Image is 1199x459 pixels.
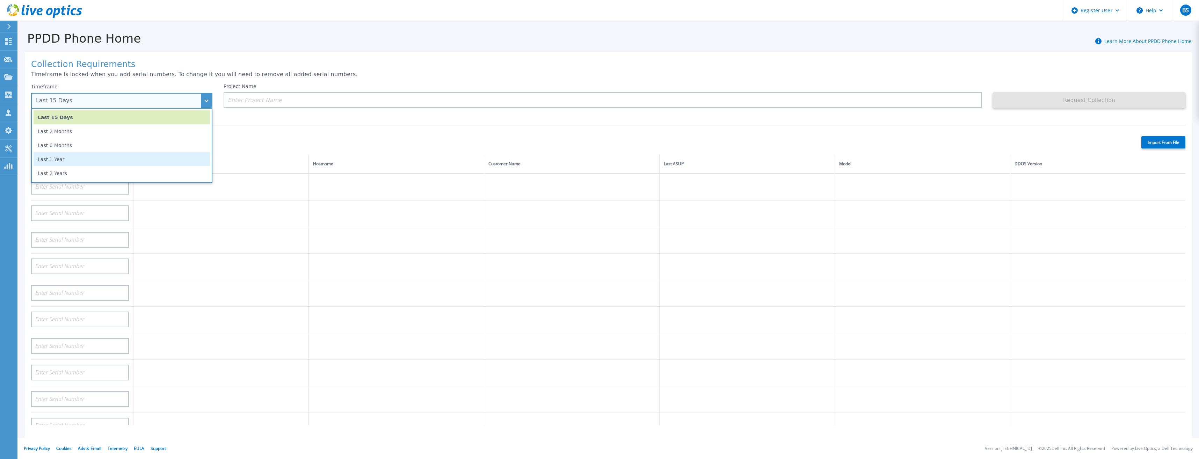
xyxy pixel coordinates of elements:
[36,97,200,104] div: Last 15 Days
[31,232,129,248] input: Enter Serial Number
[31,205,129,221] input: Enter Serial Number
[1141,136,1185,148] label: Import From File
[31,131,1129,140] h1: Serial Numbers
[835,154,1010,174] th: Model
[1111,446,1193,451] li: Powered by Live Optics, a Dell Technology
[133,154,309,174] th: Status
[34,138,210,152] li: Last 6 Months
[34,124,210,138] li: Last 2 Months
[31,142,1129,148] p: 0 of 20 (max) serial numbers are added.
[108,445,128,451] a: Telemetry
[56,445,72,451] a: Cookies
[31,60,1185,70] h1: Collection Requirements
[985,446,1032,451] li: Version: [TECHNICAL_ID]
[31,365,129,380] input: Enter Serial Number
[31,391,129,407] input: Enter Serial Number
[151,445,166,451] a: Support
[1104,38,1192,44] a: Learn More About PPDD Phone Home
[34,166,210,180] li: Last 2 Years
[1010,154,1185,174] th: DDOS Version
[31,312,129,327] input: Enter Serial Number
[24,445,50,451] a: Privacy Policy
[1182,7,1189,13] span: BS
[31,338,129,354] input: Enter Serial Number
[659,154,835,174] th: Last ASUP
[484,154,659,174] th: Customer Name
[78,445,101,451] a: Ads & Email
[134,445,144,451] a: EULA
[31,418,129,433] input: Enter Serial Number
[34,152,210,166] li: Last 1 Year
[993,92,1185,108] button: Request Collection
[31,179,129,195] input: Enter Serial Number
[31,84,58,89] label: Timeframe
[308,154,484,174] th: Hostname
[17,32,141,45] h1: PPDD Phone Home
[224,92,982,108] input: Enter Project Name
[31,71,1185,78] p: Timeframe is locked when you add serial numbers. To change it you will need to remove all added s...
[1038,446,1105,451] li: © 2025 Dell Inc. All Rights Reserved
[31,285,129,301] input: Enter Serial Number
[31,258,129,274] input: Enter Serial Number
[224,84,256,89] label: Project Name
[34,110,210,124] li: Last 15 Days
